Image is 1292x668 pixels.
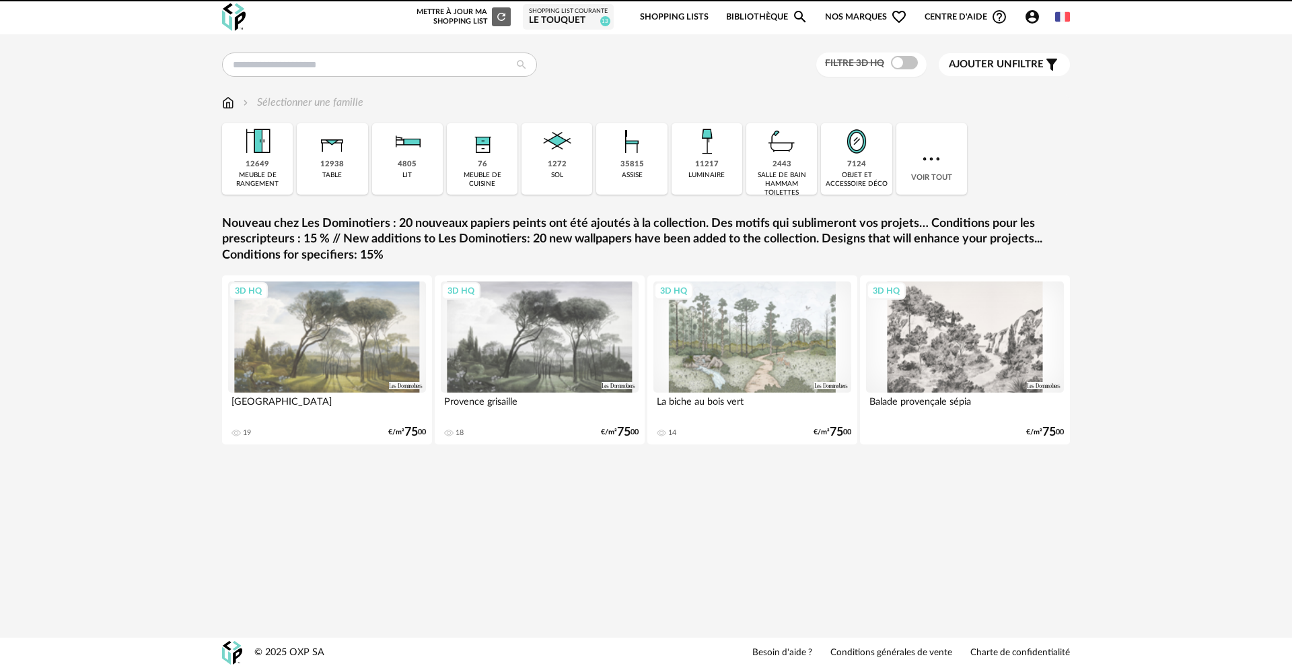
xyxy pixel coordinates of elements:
[243,428,251,438] div: 19
[825,171,888,189] div: objet et accessoire déco
[222,216,1070,263] a: Nouveau chez Les Dominotiers : 20 nouveaux papiers peints ont été ajoutés à la collection. Des mo...
[240,95,363,110] div: Sélectionner une famille
[925,9,1007,25] span: Centre d'aideHelp Circle Outline icon
[896,123,967,195] div: Voir tout
[226,171,289,189] div: meuble de rangement
[814,428,851,437] div: €/m² 00
[548,160,567,170] div: 1272
[441,393,639,420] div: Provence grisaille
[752,647,812,659] a: Besoin d'aide ?
[222,641,242,665] img: OXP
[451,171,513,189] div: meuble de cuisine
[622,171,643,180] div: assise
[228,393,426,420] div: [GEOGRAPHIC_DATA]
[388,428,426,437] div: €/m² 00
[949,59,1012,69] span: Ajouter un
[726,1,808,33] a: BibliothèqueMagnify icon
[620,160,644,170] div: 35815
[389,123,425,160] img: Literie.png
[991,9,1007,25] span: Help Circle Outline icon
[860,275,1070,444] a: 3D HQ Balade provençale sépia €/m²7500
[456,428,464,438] div: 18
[1024,9,1040,25] span: Account Circle icon
[435,275,645,444] a: 3D HQ Provence grisaille 18 €/m²7500
[600,16,610,26] span: 13
[1026,428,1064,437] div: €/m² 00
[764,123,800,160] img: Salle%20de%20bain.png
[222,95,234,110] img: svg+xml;base64,PHN2ZyB3aWR0aD0iMTYiIGhlaWdodD0iMTciIHZpZXdCb3g9IjAgMCAxNiAxNyIgZmlsbD0ibm9uZSIgeG...
[640,1,709,33] a: Shopping Lists
[825,59,884,68] span: Filtre 3D HQ
[830,647,952,659] a: Conditions générales de vente
[614,123,650,160] img: Assise.png
[222,275,432,444] a: 3D HQ [GEOGRAPHIC_DATA] 19 €/m²7500
[539,123,575,160] img: Sol.png
[668,428,676,438] div: 14
[866,393,1064,420] div: Balade provençale sépia
[222,3,246,31] img: OXP
[529,7,608,15] div: Shopping List courante
[601,428,639,437] div: €/m² 00
[320,160,344,170] div: 12938
[478,160,487,170] div: 76
[254,646,324,659] div: © 2025 OXP SA
[847,160,866,170] div: 7124
[695,160,719,170] div: 11217
[838,123,875,160] img: Miroir.png
[1044,57,1060,73] span: Filter icon
[398,160,417,170] div: 4805
[1024,9,1046,25] span: Account Circle icon
[441,282,480,300] div: 3D HQ
[404,428,418,437] span: 75
[464,123,501,160] img: Rangement.png
[314,123,351,160] img: Table.png
[495,13,507,20] span: Refresh icon
[654,282,693,300] div: 3D HQ
[240,95,251,110] img: svg+xml;base64,PHN2ZyB3aWR0aD0iMTYiIGhlaWdodD0iMTYiIHZpZXdCb3g9IjAgMCAxNiAxNiIgZmlsbD0ibm9uZSIgeG...
[830,428,843,437] span: 75
[970,647,1070,659] a: Charte de confidentialité
[229,282,268,300] div: 3D HQ
[825,1,907,33] span: Nos marques
[529,15,608,27] div: Le Touquet
[529,7,608,27] a: Shopping List courante Le Touquet 13
[891,9,907,25] span: Heart Outline icon
[688,171,725,180] div: luminaire
[617,428,631,437] span: 75
[750,171,813,197] div: salle de bain hammam toilettes
[322,171,342,180] div: table
[246,160,269,170] div: 12649
[792,9,808,25] span: Magnify icon
[1042,428,1056,437] span: 75
[867,282,906,300] div: 3D HQ
[240,123,276,160] img: Meuble%20de%20rangement.png
[773,160,791,170] div: 2443
[949,58,1044,71] span: filtre
[919,147,943,171] img: more.7b13dc1.svg
[653,393,851,420] div: La biche au bois vert
[1055,9,1070,24] img: fr
[939,53,1070,76] button: Ajouter unfiltre Filter icon
[688,123,725,160] img: Luminaire.png
[551,171,563,180] div: sol
[414,7,511,26] div: Mettre à jour ma Shopping List
[402,171,412,180] div: lit
[647,275,857,444] a: 3D HQ La biche au bois vert 14 €/m²7500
